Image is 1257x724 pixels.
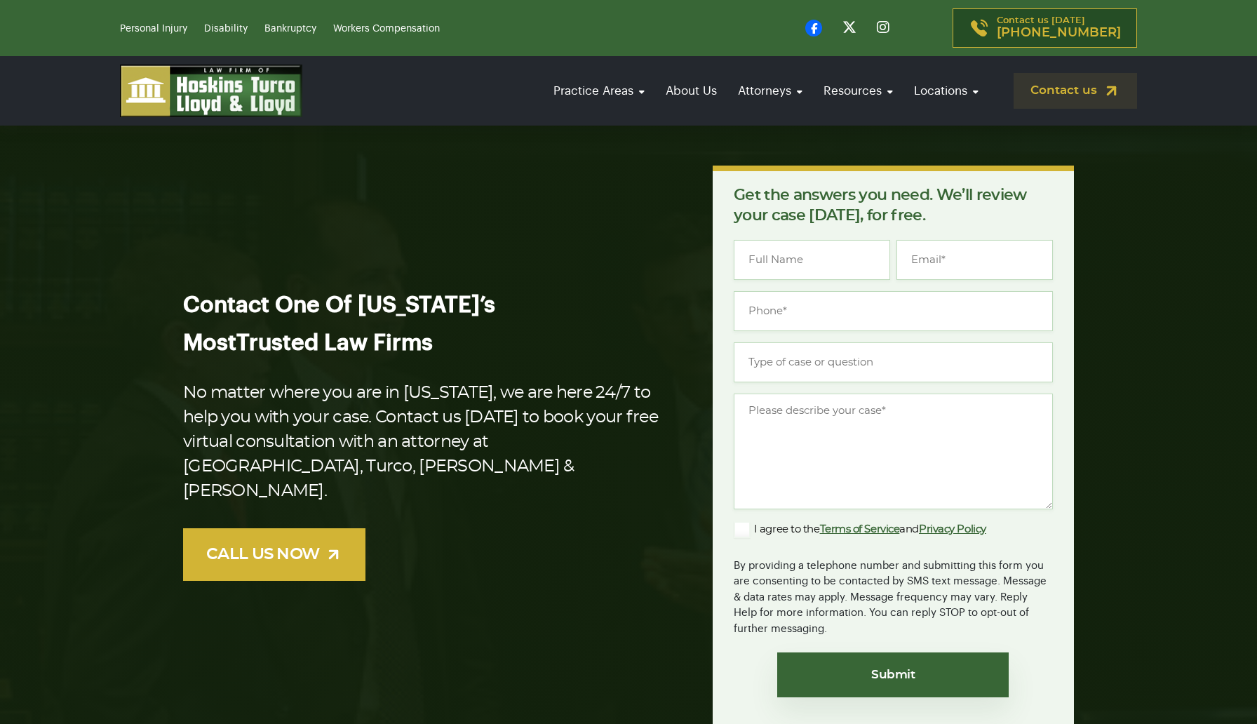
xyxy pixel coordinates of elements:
[236,332,433,354] span: Trusted Law Firms
[183,381,668,504] p: No matter where you are in [US_STATE], we are here 24/7 to help you with your case. Contact us [D...
[204,24,248,34] a: Disability
[183,332,236,354] span: Most
[816,71,900,111] a: Resources
[953,8,1137,48] a: Contact us [DATE][PHONE_NUMBER]
[997,26,1121,40] span: [PHONE_NUMBER]
[183,294,495,316] span: Contact One Of [US_STATE]’s
[734,185,1053,226] p: Get the answers you need. We’ll review your case [DATE], for free.
[820,524,900,535] a: Terms of Service
[120,65,302,117] img: logo
[997,16,1121,40] p: Contact us [DATE]
[546,71,652,111] a: Practice Areas
[120,24,187,34] a: Personal Injury
[777,652,1009,697] input: Submit
[731,71,809,111] a: Attorneys
[734,342,1053,382] input: Type of case or question
[907,71,986,111] a: Locations
[659,71,724,111] a: About Us
[734,240,890,280] input: Full Name
[264,24,316,34] a: Bankruptcy
[919,524,986,535] a: Privacy Policy
[734,521,986,538] label: I agree to the and
[734,291,1053,331] input: Phone*
[896,240,1053,280] input: Email*
[333,24,440,34] a: Workers Compensation
[325,546,342,563] img: arrow-up-right-light.svg
[183,528,365,581] a: CALL US NOW
[1014,73,1137,109] a: Contact us
[734,549,1053,638] div: By providing a telephone number and submitting this form you are consenting to be contacted by SM...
